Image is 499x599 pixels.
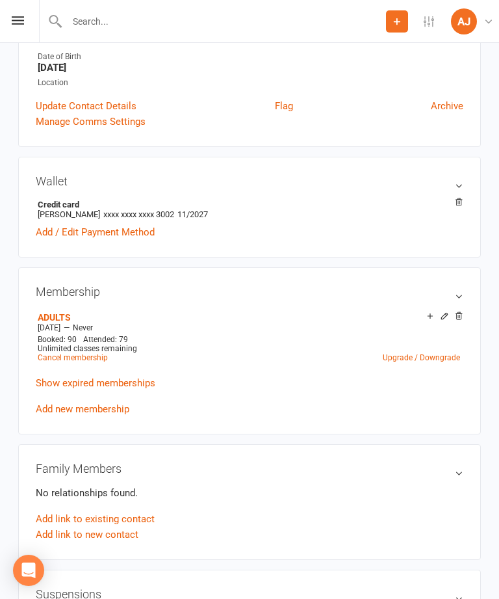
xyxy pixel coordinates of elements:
div: — [34,323,463,333]
li: [PERSON_NAME] [36,198,463,221]
a: Add link to new contact [36,527,138,542]
div: AJ [451,8,477,34]
h3: Family Members [36,462,463,475]
a: Add link to existing contact [36,511,155,527]
input: Search... [63,12,386,31]
strong: Credit card [38,200,457,209]
a: Update Contact Details [36,98,136,114]
a: Flag [275,98,293,114]
h3: Membership [36,285,463,299]
a: ADULTS [38,312,71,323]
a: Add / Edit Payment Method [36,224,155,240]
div: Location [38,77,463,89]
span: Unlimited classes remaining [38,344,137,353]
span: Never [73,323,93,332]
a: Add new membership [36,403,129,415]
a: Show expired memberships [36,377,155,389]
a: Archive [431,98,463,114]
a: Manage Comms Settings [36,114,146,129]
span: xxxx xxxx xxxx 3002 [103,209,174,219]
span: Booked: 90 [38,335,77,344]
span: [DATE] [38,323,60,332]
a: Cancel membership [38,353,108,362]
span: Attended: 79 [83,335,128,344]
a: Upgrade / Downgrade [383,353,460,362]
span: 11/2027 [177,209,208,219]
p: No relationships found. [36,485,463,501]
h3: Wallet [36,174,463,188]
div: Date of Birth [38,51,463,63]
strong: [DATE] [38,62,463,73]
div: Open Intercom Messenger [13,555,44,586]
